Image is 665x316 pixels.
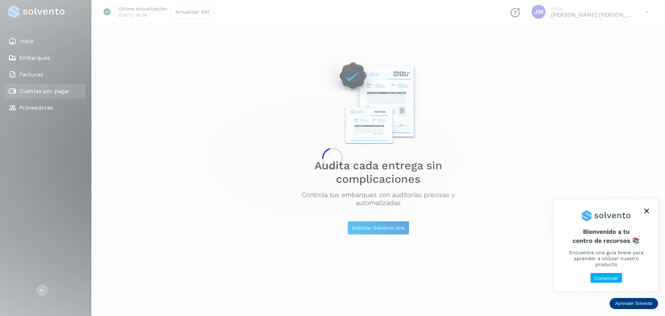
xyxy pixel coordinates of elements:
[594,275,618,281] p: Comenzar
[615,301,653,306] p: Aprender Solvento
[562,237,650,245] p: centro de recursos 📚
[641,206,652,216] button: close,
[610,298,658,309] div: Aprender Solvento
[562,228,650,244] span: Bienvenido a tu
[554,199,658,291] div: Aprender Solvento
[562,250,650,267] p: Encuentre una guía breve para aprender a utilizar nuestro producto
